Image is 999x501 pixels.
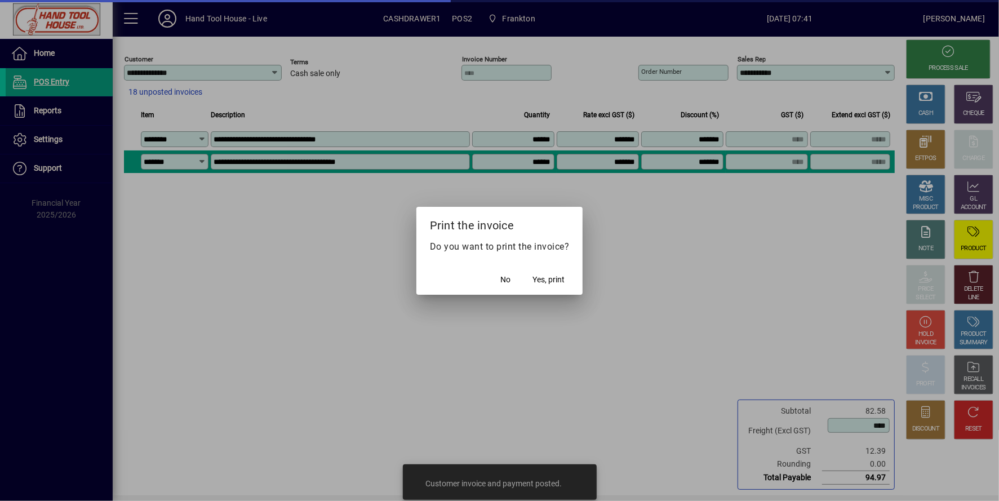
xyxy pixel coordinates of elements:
[416,207,583,240] h2: Print the invoice
[528,270,569,290] button: Yes, print
[532,274,565,286] span: Yes, print
[487,270,523,290] button: No
[500,274,510,286] span: No
[430,240,570,254] p: Do you want to print the invoice?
